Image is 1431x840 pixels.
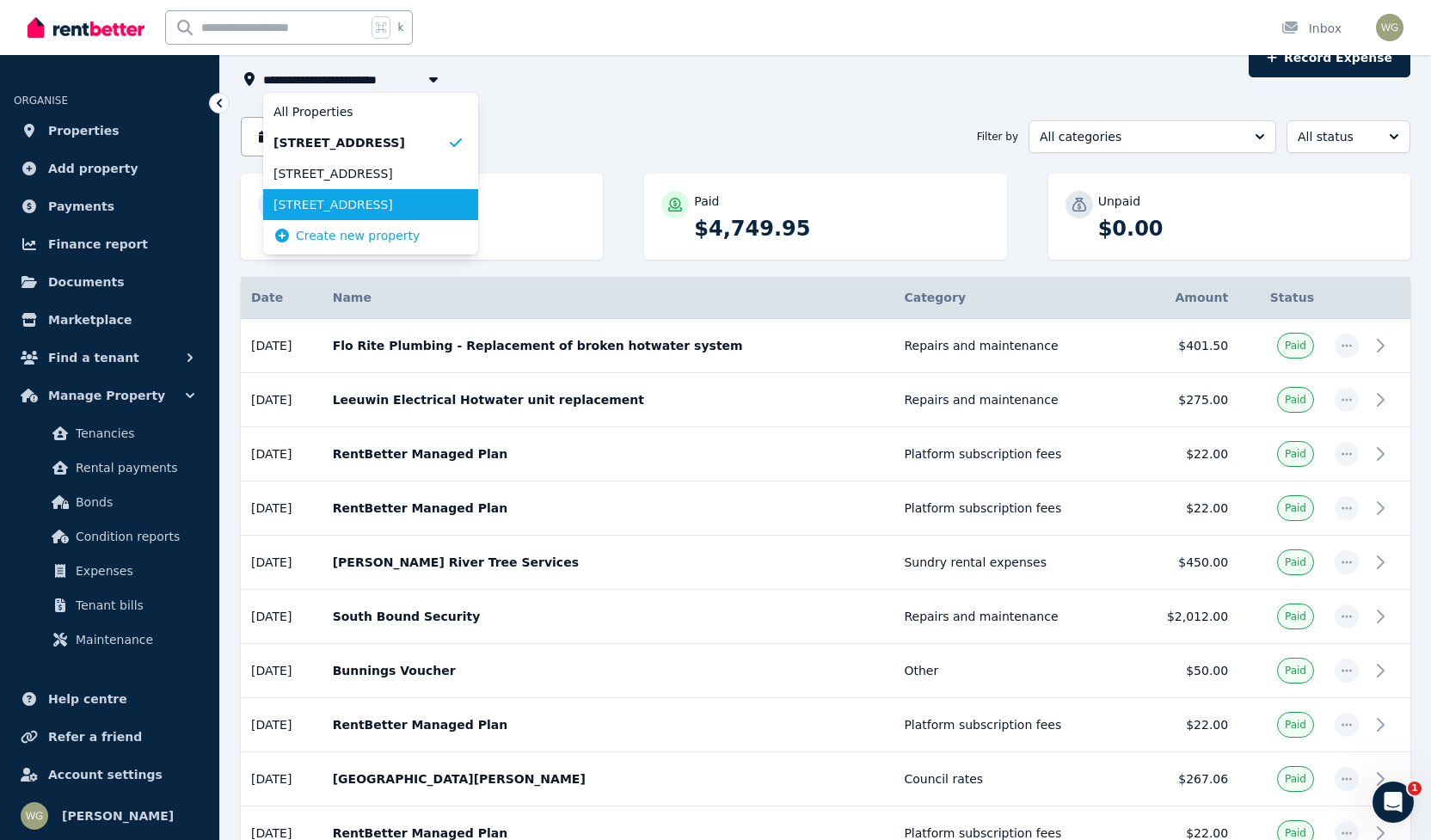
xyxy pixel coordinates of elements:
td: [DATE] [241,698,322,752]
button: All categories [1029,120,1276,153]
span: Marketplace [48,310,132,330]
a: Marketplace [14,303,206,337]
td: Platform subscription fees [894,698,1129,752]
td: $22.00 [1130,427,1238,481]
th: Status [1238,277,1324,319]
a: Finance report [14,227,206,261]
span: Tenancies [76,423,192,444]
iframe: Intercom live chat [1373,782,1414,823]
p: [PERSON_NAME] River Tree Services [333,554,884,571]
a: Documents [14,265,206,299]
span: Help centre [48,689,127,709]
a: Condition reports [21,519,199,554]
span: Properties [48,120,120,141]
th: Amount [1130,277,1238,319]
p: Leeuwin Electrical Hotwater unit replacement [333,391,884,408]
a: Help centre [14,682,206,716]
td: Sundry rental expenses [894,536,1129,590]
span: All categories [1040,128,1241,145]
td: [DATE] [241,481,322,536]
td: [DATE] [241,644,322,698]
span: Tenant bills [76,595,192,616]
td: Repairs and maintenance [894,590,1129,644]
span: Paid [1285,501,1306,515]
td: $275.00 [1130,373,1238,427]
td: $267.06 [1130,752,1238,806]
a: Maintenance [21,622,199,657]
a: Account settings [14,757,206,792]
button: Date filter [241,117,355,156]
span: Payments [48,196,114,217]
a: Tenancies [21,416,199,451]
td: [DATE] [241,590,322,644]
td: $22.00 [1130,481,1238,536]
span: [PERSON_NAME] [62,806,174,826]
span: Rental payments [76,457,192,478]
td: $50.00 [1130,644,1238,698]
td: Repairs and maintenance [894,373,1129,427]
p: RentBetter Managed Plan [333,445,884,463]
img: warwick gray [21,802,48,830]
span: 1 [1408,782,1422,795]
button: All status [1287,120,1410,153]
span: Finance report [48,234,148,254]
img: RentBetter [28,15,144,40]
a: Payments [14,189,206,224]
p: RentBetter Managed Plan [333,716,884,733]
td: $401.50 [1130,319,1238,373]
span: Account settings [48,764,163,785]
p: Paid [694,193,719,210]
div: Inbox [1281,20,1342,37]
span: ORGANISE [14,95,68,107]
td: $2,012.00 [1130,590,1238,644]
span: Paid [1285,610,1306,623]
span: All Properties [273,103,447,120]
p: Flo Rite Plumbing - Replacement of broken hotwater system [333,337,884,354]
span: [STREET_ADDRESS] [273,165,447,182]
img: warwick gray [1376,14,1403,41]
td: Platform subscription fees [894,481,1129,536]
p: Bunnings Voucher [333,662,884,679]
span: Bonds [76,492,192,512]
span: [STREET_ADDRESS] [273,134,447,151]
td: $22.00 [1130,698,1238,752]
p: RentBetter Managed Plan [333,500,884,517]
span: Paid [1285,447,1306,461]
th: Category [894,277,1129,319]
a: Refer a friend [14,720,206,754]
span: Create new property [296,227,420,244]
span: Paid [1285,718,1306,732]
p: South Bound Security [333,608,884,625]
span: Paid [1285,826,1306,840]
span: Add property [48,158,138,179]
span: Filter by [977,130,1018,144]
p: Unpaid [1098,193,1140,210]
td: [DATE] [241,427,322,481]
span: k [397,21,403,34]
span: Condition reports [76,526,192,547]
a: Add property [14,151,206,186]
th: Date [241,277,322,319]
td: $450.00 [1130,536,1238,590]
a: Rental payments [21,451,199,485]
td: [DATE] [241,536,322,590]
td: Repairs and maintenance [894,319,1129,373]
span: Expenses [76,561,192,581]
th: Name [322,277,894,319]
span: Paid [1285,772,1306,786]
a: Tenant bills [21,588,199,622]
td: Other [894,644,1129,698]
span: Find a tenant [48,347,139,368]
span: Paid [1285,555,1306,569]
button: Manage Property [14,378,206,413]
span: Refer a friend [48,727,142,747]
td: [DATE] [241,319,322,373]
p: $0.00 [1098,215,1393,242]
span: Paid [1285,664,1306,678]
span: Documents [48,272,125,292]
a: Properties [14,113,206,148]
a: Bonds [21,485,199,519]
span: [STREET_ADDRESS] [273,196,447,213]
p: $4,749.95 [694,215,989,242]
td: Council rates [894,752,1129,806]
